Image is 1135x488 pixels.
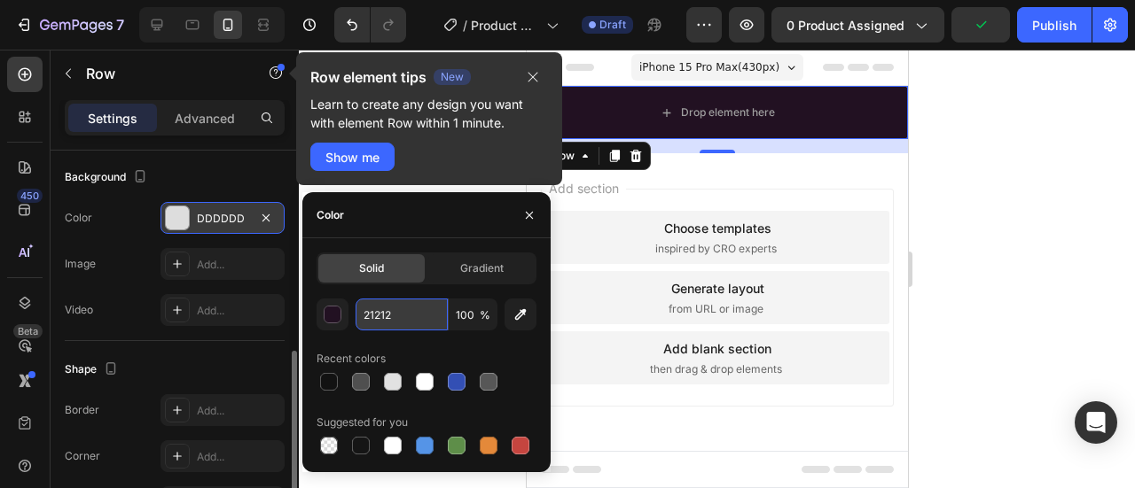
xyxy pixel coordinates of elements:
div: Image [65,256,96,272]
p: Settings [88,109,137,128]
div: Border [65,402,99,418]
span: Product Page - [DATE] 00:37:36 [471,16,539,35]
div: 450 [17,189,43,203]
div: Video [65,302,93,318]
span: / [463,16,467,35]
div: Add... [197,257,280,273]
div: Add... [197,403,280,419]
button: 7 [7,7,132,43]
input: Eg: FFFFFF [356,298,448,330]
div: Beta [13,324,43,338]
span: Draft [599,17,626,33]
span: % [480,307,490,323]
div: Color [317,207,344,223]
div: DDDDDD [197,211,248,227]
div: Color [65,210,92,226]
div: Publish [1032,16,1076,35]
div: Add... [197,303,280,319]
p: Advanced [175,109,235,128]
div: Suggested for you [317,414,408,430]
button: 0 product assigned [771,7,944,43]
span: 0 product assigned [787,16,904,35]
span: Solid [359,260,384,276]
p: Row [86,63,237,84]
button: Publish [1017,7,1092,43]
div: Undo/Redo [334,7,406,43]
div: Corner [65,448,100,464]
div: Shape [65,358,121,382]
div: Recent colors [317,351,386,367]
div: Add... [197,449,280,465]
span: Gradient [460,260,504,276]
p: 7 [116,14,124,35]
div: Open Intercom Messenger [1075,401,1117,444]
div: Background [65,166,151,190]
iframe: Design area [527,50,908,488]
